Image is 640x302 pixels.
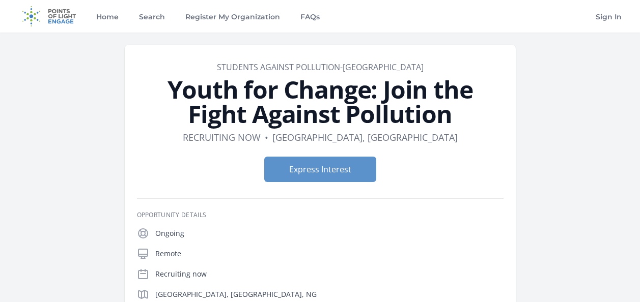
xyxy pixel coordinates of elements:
p: Ongoing [155,228,504,238]
dd: [GEOGRAPHIC_DATA], [GEOGRAPHIC_DATA] [272,130,458,144]
h1: Youth for Change: Join the Fight Against Pollution [137,77,504,126]
h3: Opportunity Details [137,211,504,219]
a: Students Against Pollution-[GEOGRAPHIC_DATA] [217,62,424,73]
button: Express Interest [264,157,376,182]
div: • [265,130,268,144]
p: Recruiting now [155,269,504,279]
p: [GEOGRAPHIC_DATA], [GEOGRAPHIC_DATA], NG [155,289,504,299]
dd: Recruiting now [183,130,261,144]
p: Remote [155,249,504,259]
